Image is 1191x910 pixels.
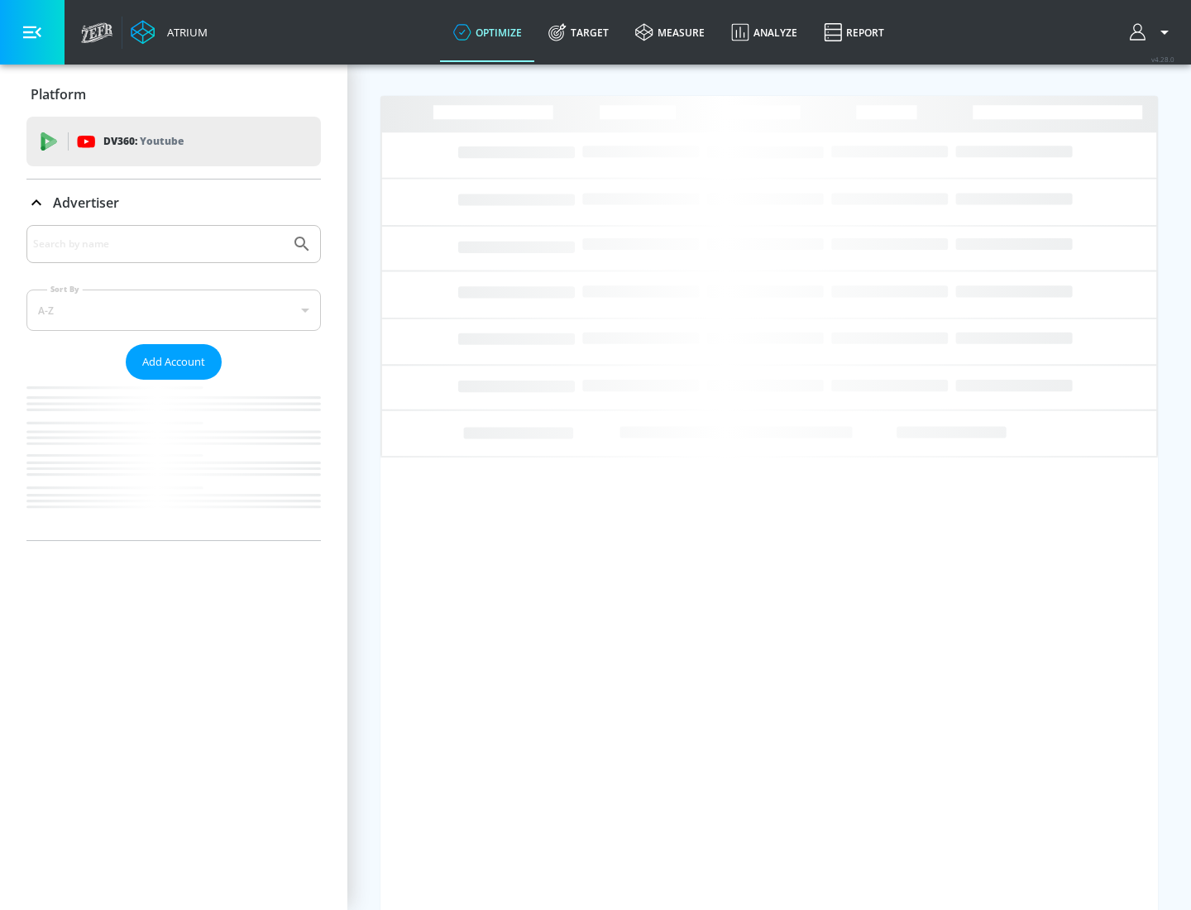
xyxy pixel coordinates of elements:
a: Atrium [131,20,208,45]
input: Search by name [33,233,284,255]
span: Add Account [142,352,205,371]
a: Analyze [718,2,811,62]
div: Atrium [160,25,208,40]
a: measure [622,2,718,62]
span: v 4.28.0 [1151,55,1174,64]
p: DV360: [103,132,184,151]
p: Youtube [140,132,184,150]
div: A-Z [26,290,321,331]
a: optimize [440,2,535,62]
div: Advertiser [26,225,321,540]
div: Advertiser [26,180,321,226]
button: Add Account [126,344,222,380]
label: Sort By [47,284,83,295]
div: DV360: Youtube [26,117,321,166]
p: Platform [31,85,86,103]
nav: list of Advertiser [26,380,321,540]
div: Platform [26,71,321,117]
p: Advertiser [53,194,119,212]
a: Report [811,2,897,62]
a: Target [535,2,622,62]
